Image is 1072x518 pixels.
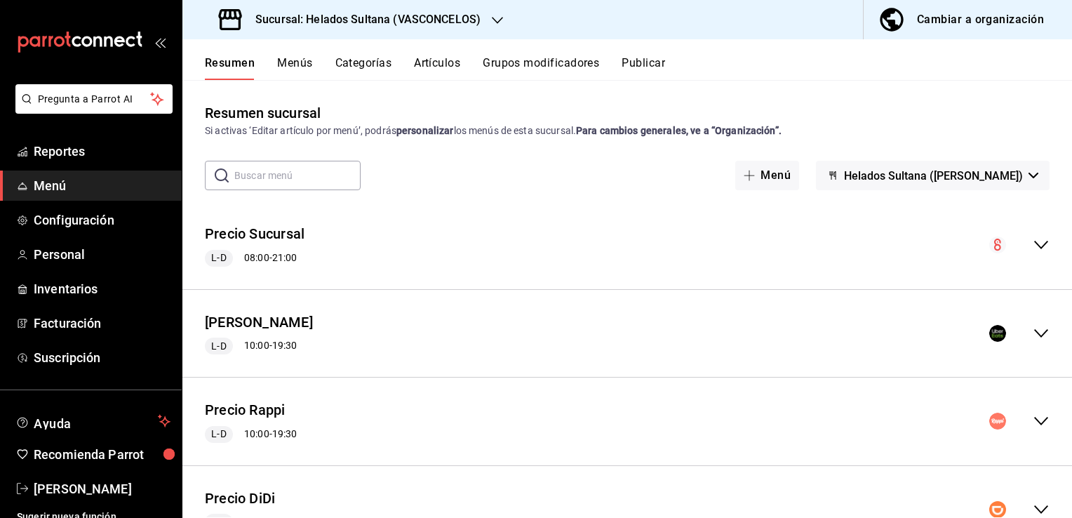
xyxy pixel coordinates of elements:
[844,169,1023,182] span: Helados Sultana ([PERSON_NAME])
[735,161,799,190] button: Menú
[15,84,173,114] button: Pregunta a Parrot AI
[917,10,1044,29] div: Cambiar a organización
[34,348,170,367] span: Suscripción
[38,92,151,107] span: Pregunta a Parrot AI
[34,445,170,464] span: Recomienda Parrot
[34,245,170,264] span: Personal
[205,489,275,509] button: Precio DiDi
[206,251,232,265] span: L-D
[34,413,152,430] span: Ayuda
[205,56,255,80] button: Resumen
[34,211,170,230] span: Configuración
[244,11,481,28] h3: Sucursal: Helados Sultana (VASCONCELOS)
[277,56,312,80] button: Menús
[34,314,170,333] span: Facturación
[182,301,1072,366] div: collapse-menu-row
[10,102,173,117] a: Pregunta a Parrot AI
[34,279,170,298] span: Inventarios
[396,125,454,136] strong: personalizar
[205,400,286,420] button: Precio Rappi
[182,389,1072,454] div: collapse-menu-row
[182,213,1072,278] div: collapse-menu-row
[205,312,313,333] button: [PERSON_NAME]
[483,56,599,80] button: Grupos modificadores
[34,142,170,161] span: Reportes
[234,161,361,190] input: Buscar menú
[205,338,313,354] div: 10:00 - 19:30
[205,426,297,443] div: 10:00 - 19:30
[816,161,1050,190] button: Helados Sultana ([PERSON_NAME])
[206,427,232,441] span: L-D
[205,102,321,124] div: Resumen sucursal
[205,124,1050,138] div: Si activas ‘Editar artículo por menú’, podrás los menús de esta sucursal.
[205,56,1072,80] div: navigation tabs
[576,125,782,136] strong: Para cambios generales, ve a “Organización”.
[34,176,170,195] span: Menú
[414,56,460,80] button: Artículos
[205,250,304,267] div: 08:00 - 21:00
[34,479,170,498] span: [PERSON_NAME]
[206,339,232,354] span: L-D
[154,36,166,48] button: open_drawer_menu
[205,224,304,244] button: Precio Sucursal
[335,56,392,80] button: Categorías
[622,56,665,80] button: Publicar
